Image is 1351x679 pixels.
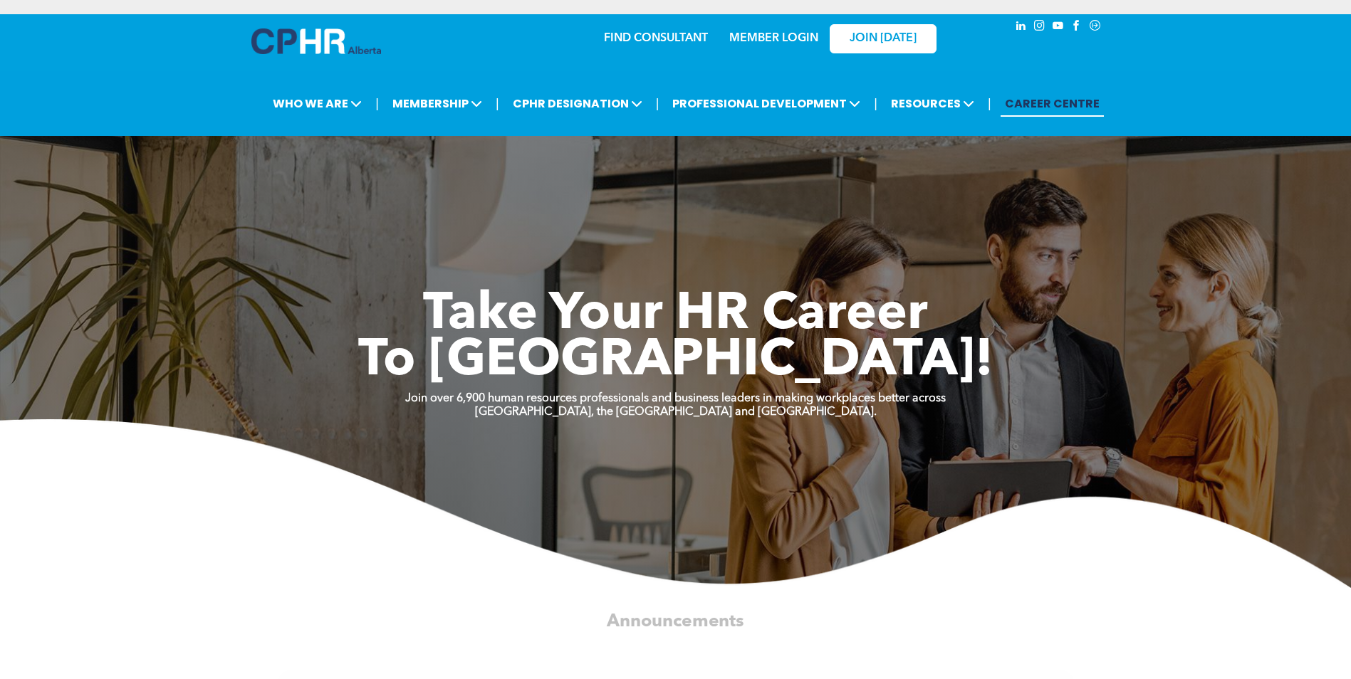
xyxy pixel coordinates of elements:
span: WHO WE ARE [268,90,366,117]
strong: Join over 6,900 human resources professionals and business leaders in making workplaces better ac... [405,393,946,404]
span: PROFESSIONAL DEVELOPMENT [668,90,865,117]
a: Social network [1087,18,1103,37]
strong: [GEOGRAPHIC_DATA], the [GEOGRAPHIC_DATA] and [GEOGRAPHIC_DATA]. [475,406,877,418]
li: | [874,89,877,118]
span: JOIN [DATE] [850,32,917,46]
li: | [375,89,379,118]
a: FIND CONSULTANT [604,33,708,44]
span: To [GEOGRAPHIC_DATA]! [358,336,993,387]
a: youtube [1050,18,1066,37]
a: MEMBER LOGIN [729,33,818,44]
li: | [496,89,499,118]
span: MEMBERSHIP [388,90,486,117]
span: RESOURCES [887,90,979,117]
a: instagram [1032,18,1048,37]
a: JOIN [DATE] [830,24,937,53]
li: | [656,89,659,118]
img: A blue and white logo for cp alberta [251,28,381,54]
span: Announcements [607,613,744,631]
a: linkedin [1013,18,1029,37]
a: CAREER CENTRE [1001,90,1104,117]
li: | [988,89,991,118]
span: CPHR DESIGNATION [508,90,647,117]
span: Take Your HR Career [423,290,928,341]
a: facebook [1069,18,1085,37]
